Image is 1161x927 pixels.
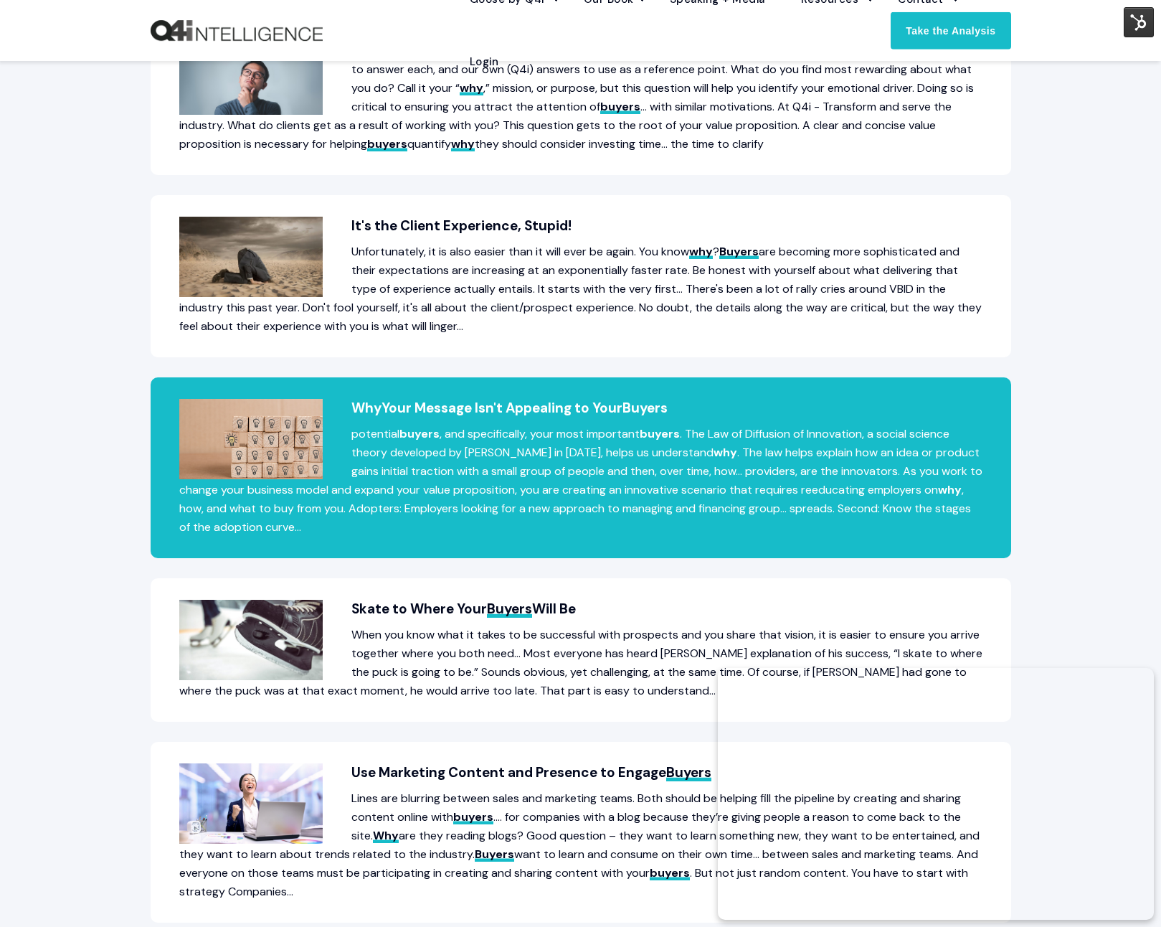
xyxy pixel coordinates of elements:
a: Take the Analysis [891,11,1010,49]
span: Buyers [487,600,532,618]
a: WhyYour Message Isn't Appealing to YourBuyers potentialbuyers, and specifically, your most import... [151,377,1011,558]
h2: Use Marketing Content and Presence to Engage [179,763,982,782]
h2: Skate to Where Your Will Be [179,600,982,618]
iframe: Popup CTA [718,668,1154,920]
h2: It's the Client Experience, Stupid! [179,217,982,235]
span: buyers [600,99,640,114]
span: buyers [367,136,407,151]
a: Critical Questions Create Clarity, Connection, and Curiosity to answer each, and our own (Q4i) an... [151,13,1011,175]
img: Q4intelligence, LLC logo [151,20,323,42]
span: Why [373,828,399,843]
span: buyers [453,809,493,824]
a: Skate to Where YourBuyersWill Be When you know what it takes to be successful with prospects and ... [151,578,1011,722]
p: When you know what it takes to be successful with prospects and you share that vision, it is easi... [179,626,982,700]
span: Buyers [475,847,514,862]
span: buyers [640,426,680,441]
p: to answer each, and our own (Q4i) answers to use as a reference point. What do you find most rewa... [179,60,982,154]
a: It's the Client Experience, Stupid! Unfortunately, it is also easier than it will ever be again. ... [151,195,1011,357]
span: buyers [650,865,690,880]
span: Buyers [719,244,759,259]
span: why [938,482,962,497]
span: buyers [399,426,440,441]
p: potential , and specifically, your most important . The Law of Diffusion of Innovation, a social ... [179,425,982,537]
img: HubSpot Tools Menu Toggle [1124,7,1154,37]
a: Back to Home [151,20,323,42]
span: Buyers [666,763,711,781]
p: Unfortunately, it is also easier than it will ever be again. You know ? are becoming more sophist... [179,243,982,336]
span: why [451,136,475,151]
span: why [689,244,713,259]
a: Login [452,31,499,93]
a: Use Marketing Content and Presence to EngageBuyers Lines are blurring between sales and marketing... [151,742,1011,923]
span: Buyers [622,399,668,417]
h2: Your Message Isn't Appealing to Your [179,399,982,418]
span: why [714,445,737,460]
span: Why [351,399,382,417]
p: Lines are blurring between sales and marketing teams. Both should be helping fill the pipeline by... [179,789,982,901]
